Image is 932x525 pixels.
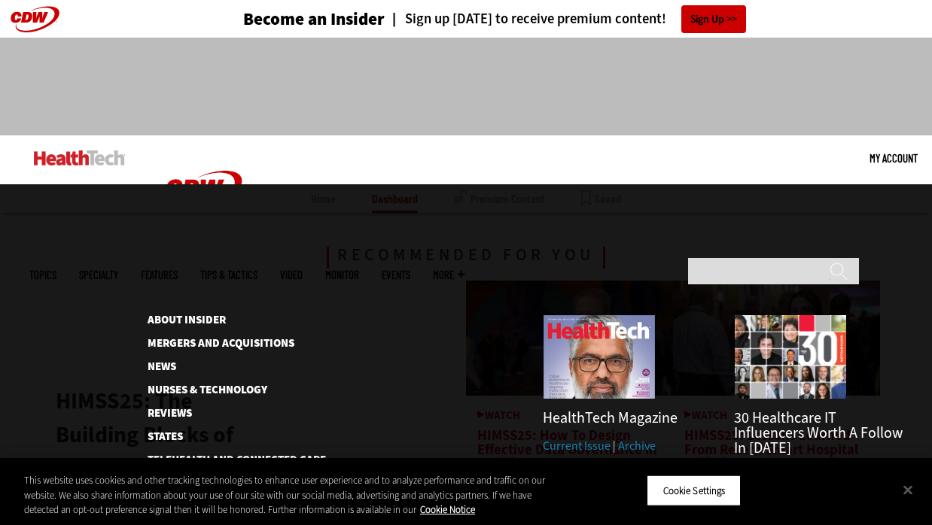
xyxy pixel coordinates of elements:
a: My Account [870,135,918,181]
img: Fall 2025 Cover [543,314,656,399]
a: Telehealth and Connected Care [148,454,302,466]
a: Mergers and Acquisitions [148,338,302,349]
h3: Become an Insider [243,11,385,28]
a: About Insider [148,314,302,326]
img: Home [148,135,260,247]
img: collage of influencers [734,314,847,399]
a: 30 Healthcare IT Influencers Worth a Follow in [DATE] [734,408,903,458]
button: Cookie Settings [647,475,741,506]
span: | [613,438,616,454]
iframe: advertisement [192,53,740,120]
a: Nurses & Technology [148,384,302,396]
h3: HealthTech Magazine [543,411,711,426]
a: More information about your privacy [420,503,475,516]
div: This website uses cookies and other tracking technologies to enhance user experience and to analy... [24,473,559,517]
a: Current Issue [543,438,611,454]
img: Home [34,150,125,165]
a: Become an Insider [187,11,385,28]
a: Archive [618,438,656,454]
a: News [148,361,302,372]
a: Sign up [DATE] to receive premium content! [385,12,666,26]
a: Reviews [148,408,302,419]
button: Close [891,473,924,506]
a: Sign Up [681,5,746,33]
a: States [148,431,302,442]
div: User menu [870,135,918,181]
